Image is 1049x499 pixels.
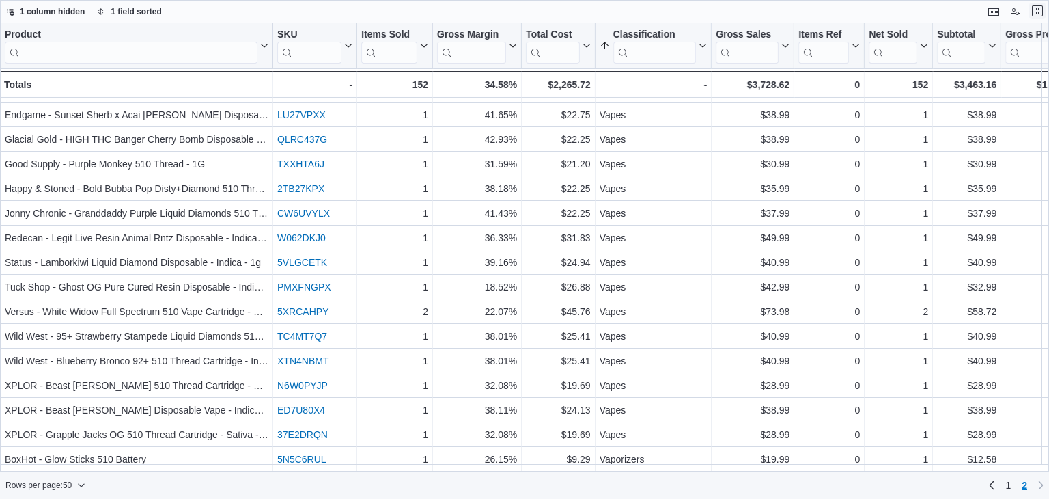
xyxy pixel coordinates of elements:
[437,29,517,64] button: Gross Margin
[361,304,428,320] div: 2
[869,353,928,369] div: 1
[869,402,928,418] div: 1
[798,377,860,394] div: 0
[526,107,590,123] div: $22.75
[361,230,428,246] div: 1
[716,29,779,64] div: Gross Sales
[798,402,860,418] div: 0
[600,377,708,394] div: Vapes
[937,29,985,42] div: Subtotal
[600,328,708,345] div: Vapes
[277,257,327,268] a: 5VLGCETK
[361,131,428,148] div: 1
[437,29,506,42] div: Gross Margin
[277,429,328,440] a: 37E2DRQN
[798,279,860,295] div: 0
[869,29,928,64] button: Net Sold
[600,156,708,172] div: Vapes
[798,180,860,197] div: 0
[798,107,860,123] div: 0
[5,230,268,246] div: Redecan - Legit Live Resin Animal Rntz Disposable - Indica - 1.2g
[277,29,341,42] div: SKU
[983,474,1049,496] nav: Pagination for preceding grid
[111,6,162,17] span: 1 field sorted
[277,282,331,293] a: PMXFNGPX
[937,451,996,468] div: $12.58
[600,304,708,320] div: Vapes
[798,328,860,345] div: 0
[5,107,268,123] div: Endgame - Sunset Sherb x Acai [PERSON_NAME] Disposable - Sativa - 1g
[869,205,928,221] div: 1
[437,402,517,418] div: 38.11%
[869,156,928,172] div: 1
[526,77,590,93] div: $2,265.72
[600,254,708,271] div: Vapes
[437,131,517,148] div: 42.93%
[1029,3,1046,19] button: Exit fullscreen
[600,353,708,369] div: Vapes
[437,205,517,221] div: 41.43%
[361,29,428,64] button: Items Sold
[361,107,428,123] div: 1
[937,107,996,123] div: $38.99
[361,353,428,369] div: 1
[526,279,590,295] div: $26.88
[937,156,996,172] div: $30.99
[798,427,860,443] div: 0
[4,77,268,93] div: Totals
[1033,477,1049,494] button: Next page
[937,279,996,295] div: $32.99
[277,405,325,416] a: ED7U80X4
[526,29,579,42] div: Total Cost
[937,254,996,271] div: $40.99
[277,380,328,391] a: N6W0PYJP
[526,353,590,369] div: $25.41
[869,427,928,443] div: 1
[437,230,517,246] div: 36.33%
[437,156,517,172] div: 31.59%
[600,107,708,123] div: Vapes
[526,180,590,197] div: $22.25
[798,29,849,42] div: Items Ref
[869,279,928,295] div: 1
[437,304,517,320] div: 22.07%
[277,29,352,64] button: SKU
[937,180,996,197] div: $35.99
[869,29,917,64] div: Net Sold
[5,180,268,197] div: Happy & Stoned - Bold Bubba Pop Disty+Diamond 510 Thread Cartridge - Indica - 1g
[869,77,928,93] div: 152
[277,355,328,366] a: XTN4NBMT
[869,107,928,123] div: 1
[937,29,996,64] button: Subtotal
[437,427,517,443] div: 32.08%
[5,427,268,443] div: XPLOR - Grapple Jacks OG 510 Thread Cartridge - Sativa - 1g
[5,279,268,295] div: Tuck Shop - Ghost OG Pure Cured Resin Disposable - Indica - 1g live
[798,254,860,271] div: 0
[526,328,590,345] div: $25.41
[600,402,708,418] div: Vapes
[600,427,708,443] div: Vapes
[600,180,708,197] div: Vapes
[437,29,506,64] div: Gross Margin
[5,29,257,42] div: Product
[869,230,928,246] div: 1
[716,254,789,271] div: $40.99
[5,156,268,172] div: Good Supply - Purple Monkey 510 Thread - 1G
[526,205,590,221] div: $22.25
[361,254,428,271] div: 1
[798,156,860,172] div: 0
[526,377,590,394] div: $19.69
[600,205,708,221] div: Vapes
[361,427,428,443] div: 1
[937,230,996,246] div: $49.99
[716,328,789,345] div: $40.99
[526,254,590,271] div: $24.94
[361,77,428,93] div: 152
[5,353,268,369] div: Wild West - Blueberry Bronco 92+ 510 Thread Cartridge - Indica - 0.95g
[277,454,326,465] a: 5N5C6RUL
[437,353,517,369] div: 38.01%
[937,77,996,93] div: $3,463.16
[798,29,849,64] div: Items Ref
[526,451,590,468] div: $9.29
[5,254,268,271] div: Status - Lamborkiwi Liquid Diamond Disposable - Indica - 1g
